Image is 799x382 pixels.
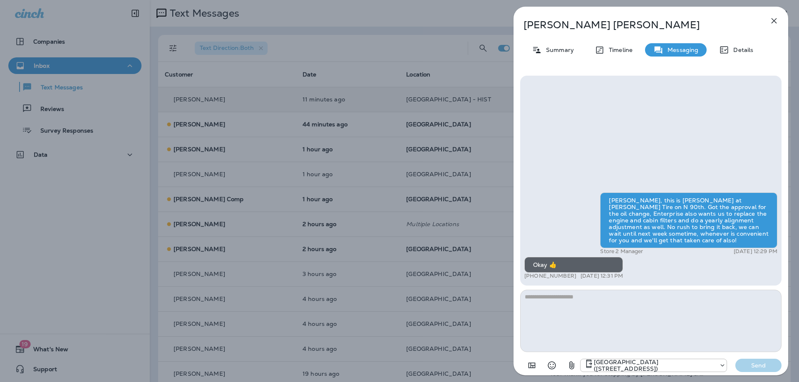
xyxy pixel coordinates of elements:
div: [PERSON_NAME], this is [PERSON_NAME] at [PERSON_NAME] Tire on N 90th. Got the approval for the oi... [600,192,777,248]
button: Select an emoji [543,357,560,374]
p: Details [729,47,753,53]
p: [DATE] 12:29 PM [734,248,777,255]
button: Add in a premade template [524,357,540,374]
p: Messaging [663,47,698,53]
div: Okay 👍 [524,257,623,273]
p: [PHONE_NUMBER] [524,273,576,279]
div: +1 (402) 571-1201 [581,359,727,372]
p: [PERSON_NAME] [PERSON_NAME] [524,19,751,31]
p: [DATE] 12:31 PM [581,273,623,279]
p: Summary [542,47,574,53]
p: Store 2 Manager [600,248,643,255]
p: Timeline [605,47,633,53]
p: [GEOGRAPHIC_DATA] ([STREET_ADDRESS]) [594,359,715,372]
